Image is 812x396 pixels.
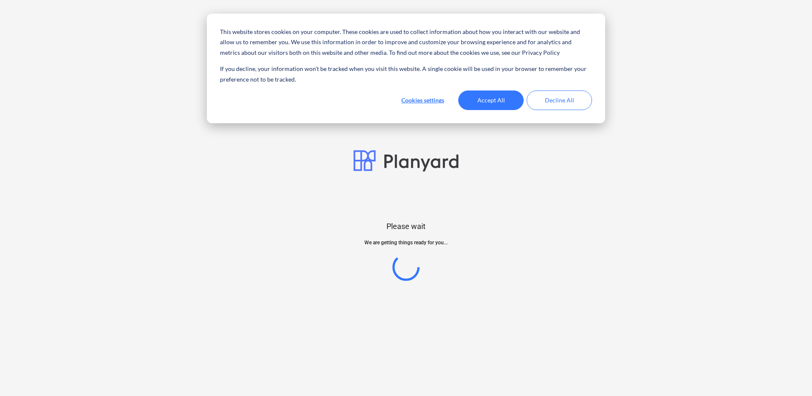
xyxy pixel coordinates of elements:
[220,27,592,58] p: This website stores cookies on your computer. These cookies are used to collect information about...
[527,91,592,110] button: Decline All
[458,91,524,110] button: Accept All
[390,91,455,110] button: Cookies settings
[386,221,426,232] p: Please wait
[207,14,605,123] div: Cookie banner
[364,238,448,247] p: We are getting things ready for you...
[220,64,592,85] p: If you decline, your information won’t be tracked when you visit this website. A single cookie wi...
